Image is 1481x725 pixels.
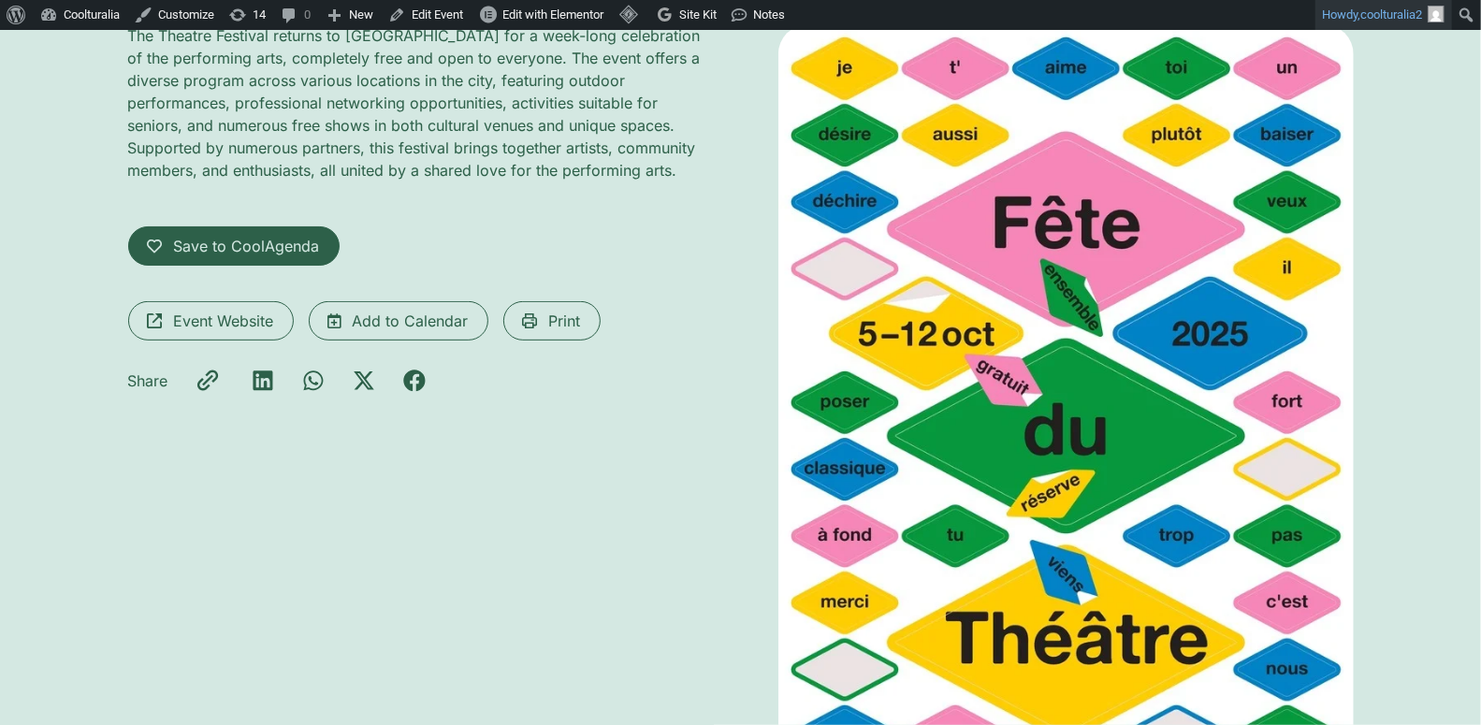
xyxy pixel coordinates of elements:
p: The Theatre Festival returns to [GEOGRAPHIC_DATA] for a week-long celebration of the performing a... [128,24,704,181]
a: Add to Calendar [309,301,488,341]
div: Share on facebook [403,370,426,392]
p: Share [128,370,168,392]
a: Event Website [128,301,294,341]
a: Save to CoolAgenda [128,226,340,266]
div: Share on x-twitter [353,370,375,392]
a: Print [503,301,601,341]
span: Print [549,310,581,332]
span: Event Website [174,310,274,332]
div: Share on linkedin [252,370,274,392]
span: Edit with Elementor [502,7,603,22]
div: Share on whatsapp [302,370,325,392]
span: coolturalia2 [1360,7,1422,22]
span: Site Kit [679,7,717,22]
span: Save to CoolAgenda [174,235,320,257]
span: Add to Calendar [353,310,469,332]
